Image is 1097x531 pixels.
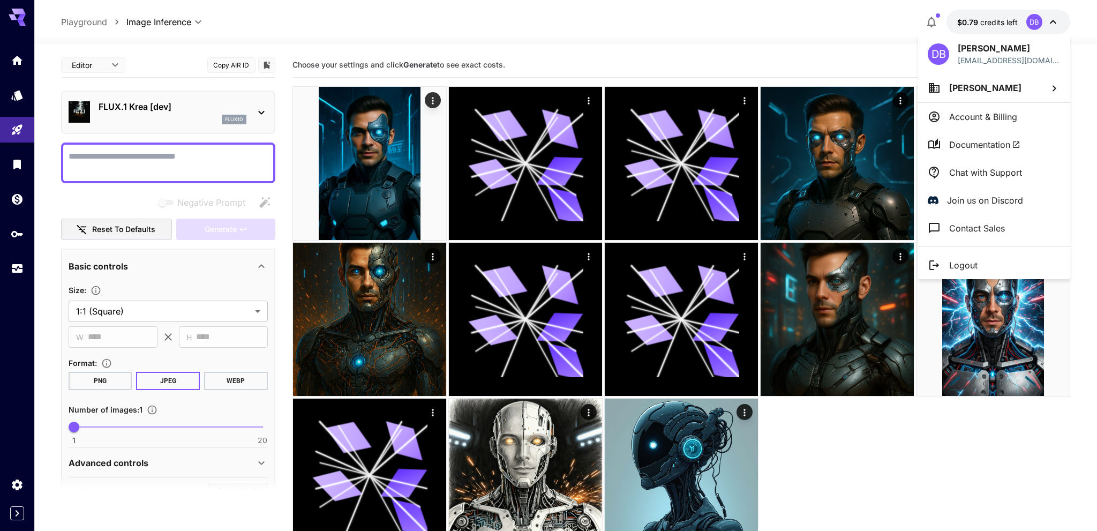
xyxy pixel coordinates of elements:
[949,166,1022,179] p: Chat with Support
[949,110,1017,123] p: Account & Billing
[949,222,1005,235] p: Contact Sales
[958,55,1061,66] div: achat@nuxweb.fr
[949,259,978,272] p: Logout
[949,83,1021,93] span: [PERSON_NAME]
[918,73,1070,102] button: [PERSON_NAME]
[947,194,1023,207] p: Join us on Discord
[958,42,1061,55] p: [PERSON_NAME]
[949,138,1020,151] span: Documentation
[958,55,1061,66] p: [EMAIL_ADDRESS][DOMAIN_NAME]
[928,43,949,65] div: DB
